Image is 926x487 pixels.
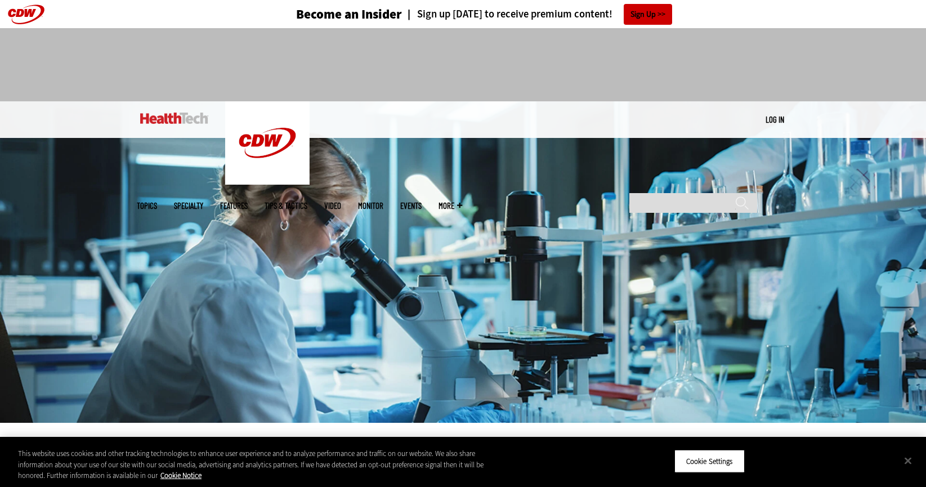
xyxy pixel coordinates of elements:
a: Log in [766,114,784,124]
div: This website uses cookies and other tracking technologies to enhance user experience and to analy... [18,448,509,481]
div: User menu [766,114,784,126]
a: Become an Insider [254,8,402,21]
span: Topics [137,202,157,210]
h3: Become an Insider [296,8,402,21]
button: Close [896,448,920,473]
a: MonITor [358,202,383,210]
img: Home [225,101,310,185]
a: More information about your privacy [160,471,202,480]
a: Features [220,202,248,210]
img: Home [140,113,208,124]
button: Cookie Settings [674,449,745,473]
span: Specialty [174,202,203,210]
a: Video [324,202,341,210]
a: Sign Up [624,4,672,25]
iframe: advertisement [258,39,668,90]
a: Sign up [DATE] to receive premium content! [402,9,612,20]
span: More [439,202,462,210]
a: CDW [225,176,310,187]
a: Tips & Tactics [265,202,307,210]
a: Events [400,202,422,210]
